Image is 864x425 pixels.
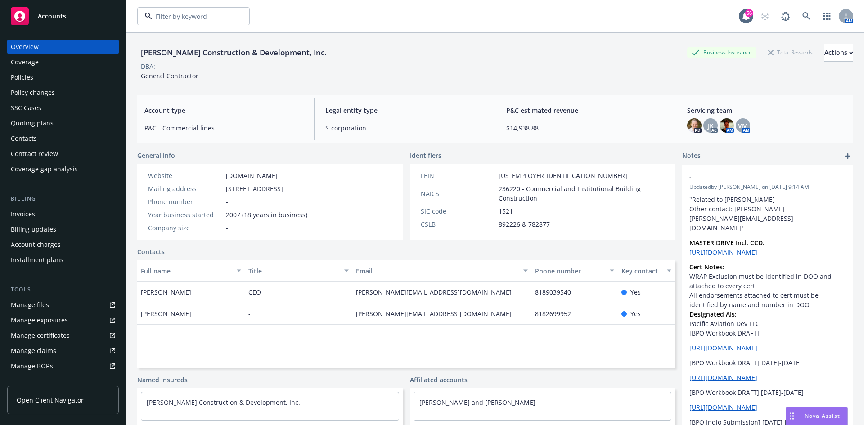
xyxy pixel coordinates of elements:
div: CSLB [421,219,495,229]
p: [BPO Workbook DRAFT][DATE]-[DATE] [689,358,846,367]
a: Quoting plans [7,116,119,130]
button: Nova Assist [786,407,848,425]
div: Coverage [11,55,39,69]
div: Manage BORs [11,359,53,373]
div: Billing updates [11,222,56,237]
div: Contacts [11,131,37,146]
a: [PERSON_NAME][EMAIL_ADDRESS][DOMAIN_NAME] [356,288,519,296]
a: Invoices [7,207,119,221]
a: [URL][DOMAIN_NAME] [689,403,757,412]
div: Email [356,266,518,276]
a: 8182699952 [535,309,578,318]
span: Notes [682,151,701,161]
div: Quoting plans [11,116,54,130]
a: Contacts [7,131,119,146]
a: [URL][DOMAIN_NAME] [689,248,757,256]
div: Account charges [11,237,61,252]
a: [PERSON_NAME] Construction & Development, Inc. [147,398,300,407]
div: Overview [11,40,39,54]
a: add [842,151,853,161]
p: [BPO Workbook DRAFT] [689,328,846,338]
div: Policy changes [11,85,55,100]
a: [PERSON_NAME] and [PERSON_NAME] [419,398,535,407]
button: Email [352,260,531,282]
span: [US_EMPLOYER_IDENTIFICATION_NUMBER] [499,171,627,180]
span: 2007 (18 years in business) [226,210,307,219]
div: Title [248,266,339,276]
span: - [689,172,823,182]
a: [URL][DOMAIN_NAME] [689,373,757,382]
div: Manage claims [11,344,56,358]
span: 236220 - Commercial and Institutional Building Construction [499,184,665,203]
div: Invoices [11,207,35,221]
span: Open Client Navigator [17,395,84,405]
div: Coverage gap analysis [11,162,78,176]
div: Drag to move [786,407,797,425]
strong: Cert Notes: [689,263,724,271]
span: 892226 & 782877 [499,219,550,229]
span: P&C estimated revenue [506,106,665,115]
div: Installment plans [11,253,63,267]
a: Overview [7,40,119,54]
div: SSC Cases [11,101,41,115]
button: Actions [824,44,853,62]
a: Affiliated accounts [410,375,468,385]
a: Coverage gap analysis [7,162,119,176]
span: Yes [630,309,641,318]
span: JK [708,121,714,130]
div: Full name [141,266,231,276]
li: All endorsements attached to cert must be identified by name and number in DOO [689,291,846,309]
a: 8189039540 [535,288,578,296]
button: Full name [137,260,245,282]
span: Servicing team [687,106,846,115]
span: VM [738,121,748,130]
p: "Related to [PERSON_NAME] Other contact: [PERSON_NAME] [PERSON_NAME][EMAIL_ADDRESS][DOMAIN_NAME]" [689,195,846,233]
a: Billing updates [7,222,119,237]
span: Accounts [38,13,66,20]
div: FEIN [421,171,495,180]
a: Accounts [7,4,119,29]
div: SIC code [421,206,495,216]
span: Identifiers [410,151,441,160]
a: Policy changes [7,85,119,100]
a: Contract review [7,147,119,161]
span: CEO [248,287,261,297]
a: Manage claims [7,344,119,358]
a: Switch app [818,7,836,25]
li: Pacific Aviation Dev LLC [689,319,846,328]
span: 1521 [499,206,513,216]
span: - [248,309,251,318]
a: Summary of insurance [7,374,119,389]
a: Account charges [7,237,119,252]
div: Total Rewards [764,47,817,58]
span: [STREET_ADDRESS] [226,184,283,193]
span: Legal entity type [325,106,484,115]
a: Installment plans [7,253,119,267]
div: Policies [11,70,33,85]
a: [DOMAIN_NAME] [226,171,278,180]
a: Report a Bug [777,7,795,25]
a: Manage exposures [7,313,119,327]
div: Phone number [535,266,604,276]
img: photo [687,118,702,133]
strong: MASTER DRIVE Incl. CCD: [689,238,765,247]
a: Start snowing [756,7,774,25]
div: Summary of insurance [11,374,79,389]
a: Coverage [7,55,119,69]
button: Phone number [531,260,617,282]
input: Filter by keyword [152,12,231,21]
img: photo [720,118,734,133]
p: [BPO Workbook DRAFT] [DATE]-[DATE] [689,388,846,397]
span: $14,938.88 [506,123,665,133]
strong: Designated AIs: [689,310,737,318]
span: [PERSON_NAME] [141,309,191,318]
a: [PERSON_NAME][EMAIL_ADDRESS][DOMAIN_NAME] [356,309,519,318]
button: Key contact [618,260,675,282]
div: 56 [745,9,753,17]
a: Policies [7,70,119,85]
div: Manage exposures [11,313,68,327]
div: Actions [824,44,853,61]
div: Billing [7,194,119,203]
button: Title [245,260,352,282]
